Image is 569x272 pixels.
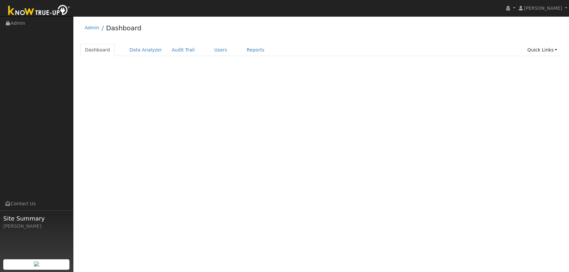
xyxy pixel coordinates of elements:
[3,223,70,230] div: [PERSON_NAME]
[167,44,200,56] a: Audit Trail
[34,261,39,266] img: retrieve
[125,44,167,56] a: Data Analyzer
[5,4,73,18] img: Know True-Up
[242,44,269,56] a: Reports
[209,44,232,56] a: Users
[85,25,99,30] a: Admin
[522,44,562,56] a: Quick Links
[80,44,115,56] a: Dashboard
[524,6,562,11] span: [PERSON_NAME]
[106,24,142,32] a: Dashboard
[3,214,70,223] span: Site Summary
